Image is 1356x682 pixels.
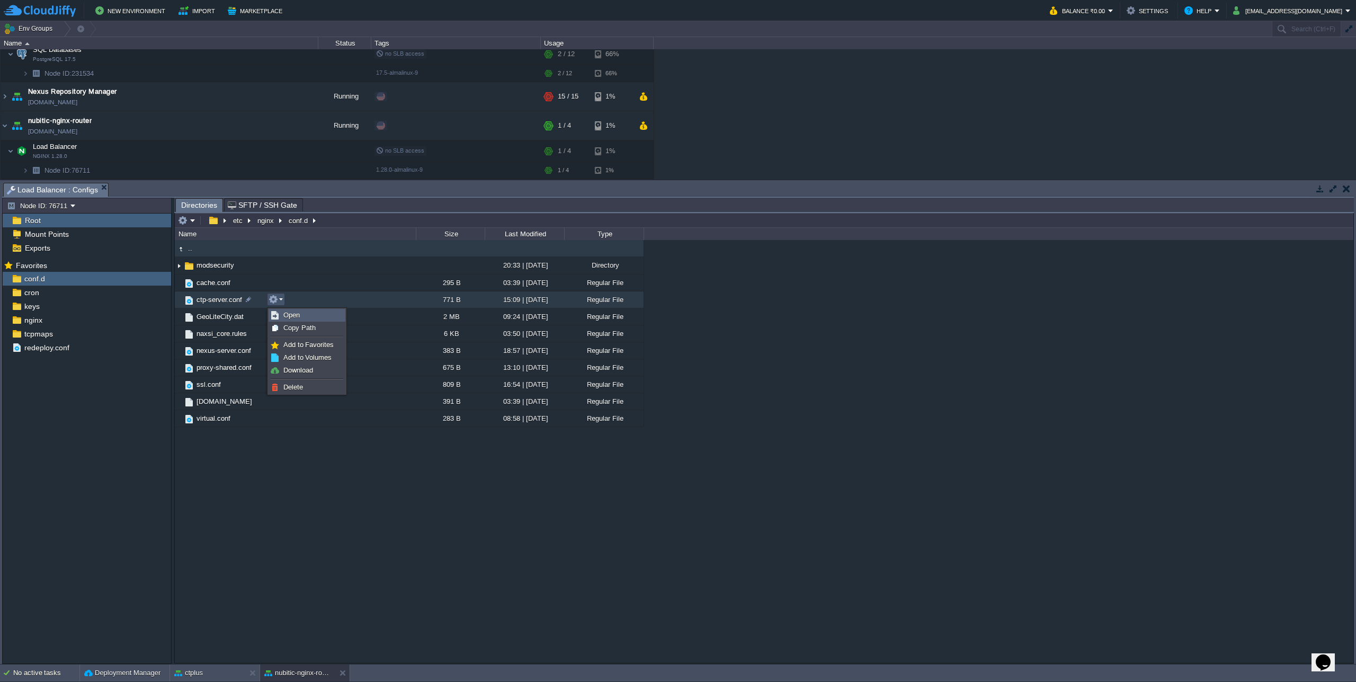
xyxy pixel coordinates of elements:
a: modsecurity [195,261,236,270]
a: virtual.conf [195,414,232,423]
div: Type [565,228,644,240]
div: 1% [595,162,629,179]
div: 03:39 | [DATE] [485,393,564,410]
img: CloudJiffy [4,4,76,17]
img: AMDAwAAAACH5BAEAAAAALAAAAAABAAEAAAICRAEAOw== [29,162,43,179]
a: naxsi_core.rules [195,329,248,338]
span: cache.conf [195,278,232,287]
span: proxy-shared.conf [195,363,253,372]
div: 2 / 12 [558,65,572,82]
img: AMDAwAAAACH5BAEAAAAALAAAAAABAAEAAAICRAEAOw== [183,329,195,340]
img: AMDAwAAAACH5BAEAAAAALAAAAAABAAEAAAICRAEAOw== [175,376,183,393]
a: keys [22,302,41,311]
div: 1 / 4 [558,111,571,140]
img: AMDAwAAAACH5BAEAAAAALAAAAAABAAEAAAICRAEAOw== [175,243,186,255]
button: Deployment Manager [84,668,160,678]
span: 17.5-almalinux-9 [376,69,418,76]
img: AMDAwAAAACH5BAEAAAAALAAAAAABAAEAAAICRAEAOw== [175,325,183,342]
div: Running [318,82,371,111]
div: Regular File [564,342,644,359]
span: Directories [181,199,217,212]
span: nginx [22,315,44,325]
img: AMDAwAAAACH5BAEAAAAALAAAAAABAAEAAAICRAEAOw== [175,258,183,274]
span: Copy Path [283,324,316,332]
button: Node ID: 76711 [7,201,70,210]
img: AMDAwAAAACH5BAEAAAAALAAAAAABAAEAAAICRAEAOw== [183,379,195,391]
div: Regular File [564,376,644,393]
div: 16:54 | [DATE] [485,376,564,393]
button: nginx [256,216,276,225]
button: Settings [1127,4,1171,17]
img: AMDAwAAAACH5BAEAAAAALAAAAAABAAEAAAICRAEAOw== [175,410,183,427]
div: Running [318,111,371,140]
a: [DOMAIN_NAME] [195,397,254,406]
span: 231534 [43,69,95,78]
img: AMDAwAAAACH5BAEAAAAALAAAAAABAAEAAAICRAEAOw== [183,295,195,306]
div: 809 B [416,376,485,393]
div: 15:09 | [DATE] [485,291,564,308]
a: Favorites [14,261,49,270]
span: Root [23,216,42,225]
div: 66% [595,43,629,65]
button: etc [231,216,245,225]
div: 1 / 4 [558,162,569,179]
img: AMDAwAAAACH5BAEAAAAALAAAAAABAAEAAAICRAEAOw== [183,278,195,289]
div: 66% [595,65,629,82]
span: ctp-server.conf [195,295,244,304]
div: 771 B [416,291,485,308]
div: Regular File [564,359,644,376]
button: Env Groups [4,21,56,36]
button: Help [1184,4,1215,17]
div: 1% [595,82,629,111]
div: 13:10 | [DATE] [485,359,564,376]
a: Delete [269,382,345,393]
div: 2 MB [416,308,485,325]
div: 18:57 | [DATE] [485,342,564,359]
span: SQL Databases [32,45,83,54]
img: AMDAwAAAACH5BAEAAAAALAAAAAABAAEAAAICRAEAOw== [7,43,14,65]
a: conf.d [22,274,47,284]
a: Mount Points [23,229,70,239]
span: ssl.conf [195,380,222,389]
a: nubitic-nginx-router [28,116,92,126]
div: Regular File [564,410,644,427]
span: Open [283,311,300,319]
div: 20:33 | [DATE] [485,257,564,273]
div: 03:39 | [DATE] [485,274,564,291]
img: AMDAwAAAACH5BAEAAAAALAAAAAABAAEAAAICRAEAOw== [175,291,183,308]
a: Open [269,309,345,321]
a: Exports [23,243,52,253]
button: Marketplace [228,4,286,17]
div: No active tasks [13,665,79,681]
img: AMDAwAAAACH5BAEAAAAALAAAAAABAAEAAAICRAEAOw== [183,312,195,323]
span: PostgreSQL 17.5 [33,56,76,63]
span: Node ID: [44,69,72,77]
a: [DOMAIN_NAME] [28,126,77,137]
div: Size [417,228,485,240]
div: 03:50 | [DATE] [485,325,564,342]
img: AMDAwAAAACH5BAEAAAAALAAAAAABAAEAAAICRAEAOw== [183,413,195,425]
img: AMDAwAAAACH5BAEAAAAALAAAAAABAAEAAAICRAEAOw== [14,43,29,65]
div: Tags [372,37,540,49]
a: redeploy.conf [22,343,71,352]
span: no SLB access [376,147,424,154]
div: 675 B [416,359,485,376]
div: 1% [595,140,629,162]
span: Nexus Repository Manager [28,86,117,97]
img: AMDAwAAAACH5BAEAAAAALAAAAAABAAEAAAICRAEAOw== [175,274,183,291]
div: Regular File [564,274,644,291]
div: 1% [595,111,629,140]
span: Load Balancer : Configs [7,183,98,197]
a: tcpmaps [22,329,55,339]
a: cron [22,288,41,297]
div: Status [319,37,371,49]
div: 2 / 12 [558,43,575,65]
img: AMDAwAAAACH5BAEAAAAALAAAAAABAAEAAAICRAEAOw== [29,65,43,82]
iframe: chat widget [1312,640,1345,671]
